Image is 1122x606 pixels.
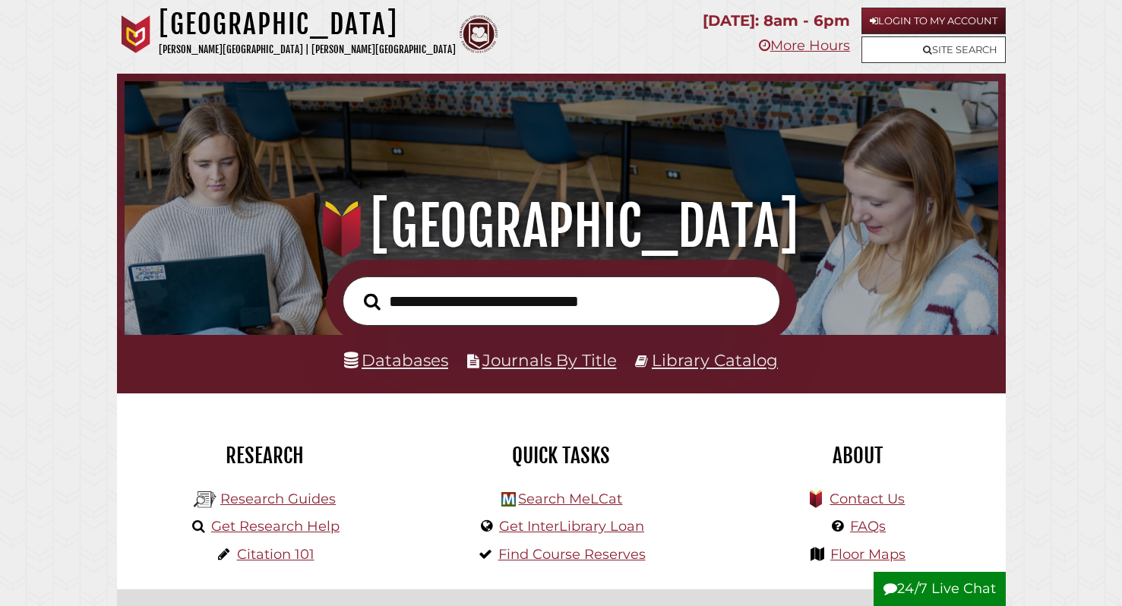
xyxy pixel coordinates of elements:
a: Login to My Account [861,8,1006,34]
h1: [GEOGRAPHIC_DATA] [159,8,456,41]
p: [PERSON_NAME][GEOGRAPHIC_DATA] | [PERSON_NAME][GEOGRAPHIC_DATA] [159,41,456,58]
img: Hekman Library Logo [194,488,216,511]
h2: Research [128,443,402,469]
i: Search [364,292,381,311]
h2: Quick Tasks [425,443,698,469]
a: Library Catalog [652,350,778,370]
h2: About [721,443,994,469]
a: More Hours [759,37,850,54]
h1: [GEOGRAPHIC_DATA] [141,193,981,260]
a: Contact Us [830,491,905,507]
a: Journals By Title [482,350,617,370]
a: Site Search [861,36,1006,63]
a: Citation 101 [237,546,314,563]
img: Hekman Library Logo [501,492,516,507]
a: Get InterLibrary Loan [499,518,644,535]
img: Calvin University [117,15,155,53]
img: Calvin Theological Seminary [460,15,498,53]
a: Get Research Help [211,518,340,535]
p: [DATE]: 8am - 6pm [703,8,850,34]
a: Floor Maps [830,546,906,563]
button: Search [356,289,388,314]
a: Search MeLCat [518,491,622,507]
a: Research Guides [220,491,336,507]
a: Find Course Reserves [498,546,646,563]
a: FAQs [850,518,886,535]
a: Databases [344,350,448,370]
